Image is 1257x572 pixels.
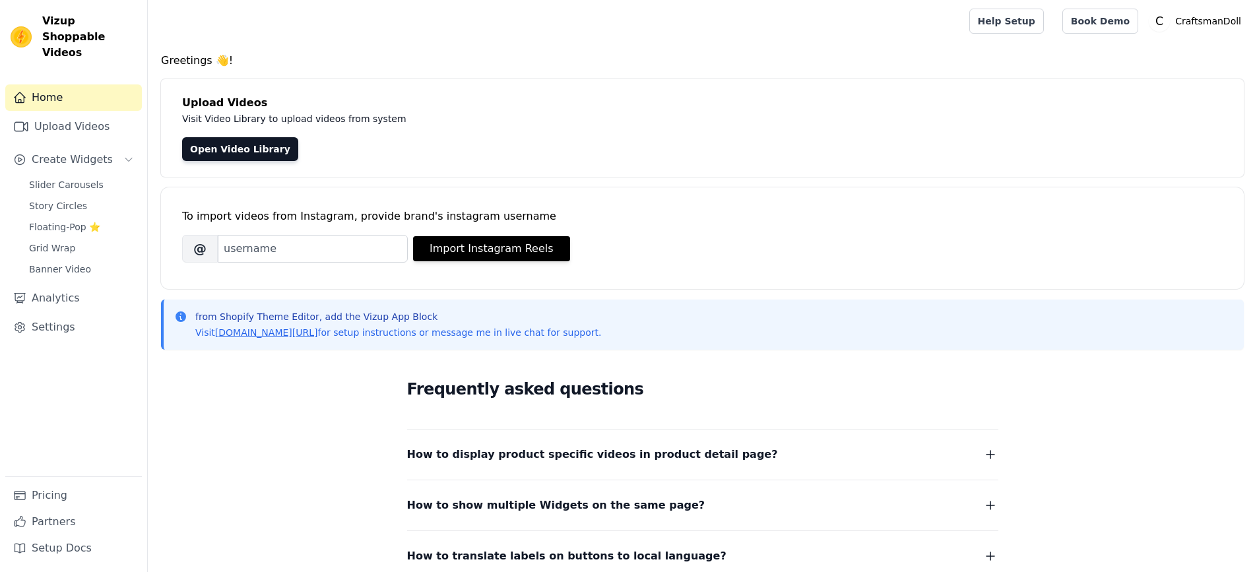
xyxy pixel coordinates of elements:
[407,445,998,464] button: How to display product specific videos in product detail page?
[5,535,142,561] a: Setup Docs
[1170,9,1246,33] p: CraftsmanDoll
[21,197,142,215] a: Story Circles
[407,496,998,515] button: How to show multiple Widgets on the same page?
[21,218,142,236] a: Floating-Pop ⭐
[161,53,1244,69] h4: Greetings 👋!
[29,220,100,234] span: Floating-Pop ⭐
[32,152,113,168] span: Create Widgets
[21,260,142,278] a: Banner Video
[413,236,570,261] button: Import Instagram Reels
[182,235,218,263] span: @
[182,137,298,161] a: Open Video Library
[29,199,87,212] span: Story Circles
[182,111,773,127] p: Visit Video Library to upload videos from system
[182,95,1223,111] h4: Upload Videos
[5,285,142,311] a: Analytics
[42,13,137,61] span: Vizup Shoppable Videos
[29,241,75,255] span: Grid Wrap
[5,314,142,340] a: Settings
[182,208,1223,224] div: To import videos from Instagram, provide brand's instagram username
[407,445,778,464] span: How to display product specific videos in product detail page?
[11,26,32,48] img: Vizup
[1155,15,1163,28] text: C
[195,310,601,323] p: from Shopify Theme Editor, add the Vizup App Block
[1149,9,1246,33] button: C CraftsmanDoll
[21,175,142,194] a: Slider Carousels
[29,263,91,276] span: Banner Video
[29,178,104,191] span: Slider Carousels
[969,9,1044,34] a: Help Setup
[195,326,601,339] p: Visit for setup instructions or message me in live chat for support.
[5,482,142,509] a: Pricing
[407,376,998,402] h2: Frequently asked questions
[21,239,142,257] a: Grid Wrap
[5,146,142,173] button: Create Widgets
[218,235,408,263] input: username
[407,547,998,565] button: How to translate labels on buttons to local language?
[215,327,318,338] a: [DOMAIN_NAME][URL]
[407,547,726,565] span: How to translate labels on buttons to local language?
[5,509,142,535] a: Partners
[1062,9,1138,34] a: Book Demo
[5,84,142,111] a: Home
[407,496,705,515] span: How to show multiple Widgets on the same page?
[5,113,142,140] a: Upload Videos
